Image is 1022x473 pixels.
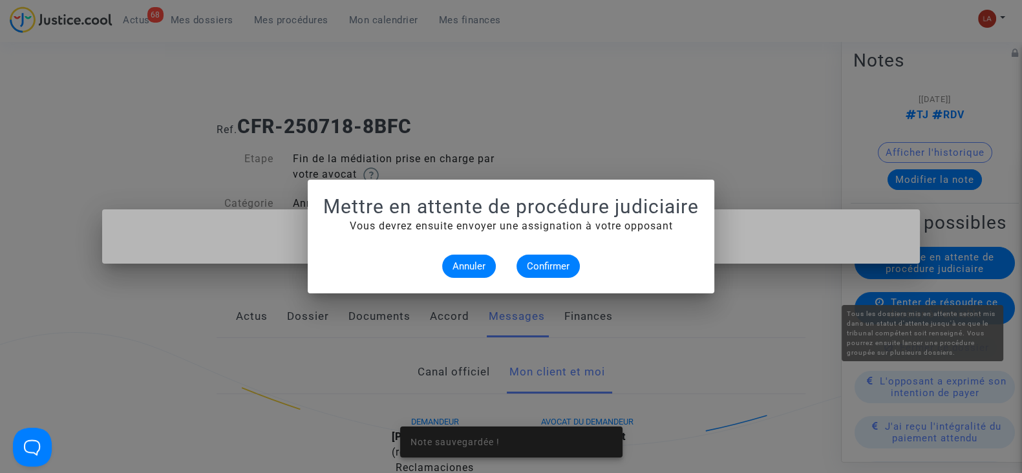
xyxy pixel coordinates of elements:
[13,428,52,467] iframe: Help Scout Beacon - Open
[442,255,496,278] button: Annuler
[452,260,485,272] span: Annuler
[516,255,580,278] button: Confirmer
[527,260,570,272] span: Confirmer
[350,220,673,232] span: Vous devrez ensuite envoyer une assignation à votre opposant
[323,195,699,218] h1: Mettre en attente de procédure judiciaire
